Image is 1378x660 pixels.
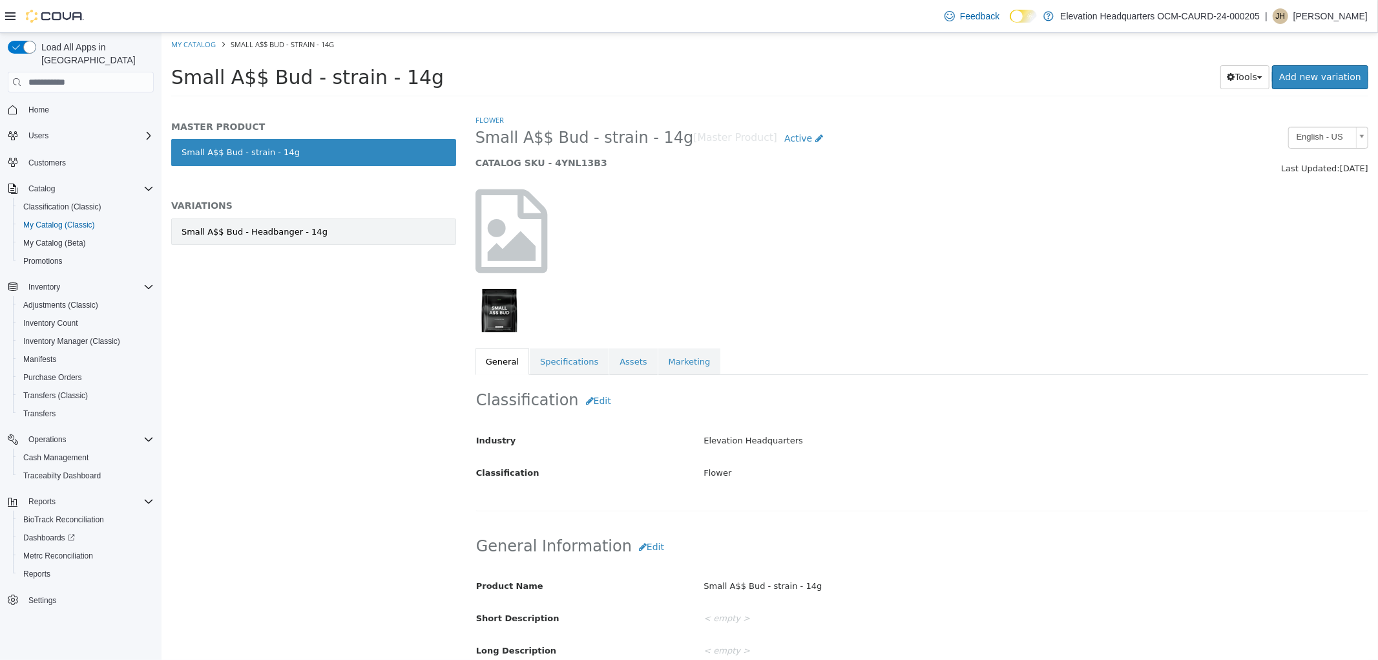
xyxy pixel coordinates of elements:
a: Adjustments (Classic) [18,297,103,313]
button: Catalog [23,181,60,197]
span: JH [1276,8,1286,24]
a: General [314,315,368,343]
span: Home [23,101,154,118]
button: Inventory Manager (Classic) [13,332,159,350]
div: < empty > [532,575,1216,597]
button: Catalog [3,180,159,198]
a: Dashboards [18,530,80,546]
button: Traceabilty Dashboard [13,467,159,485]
span: Users [23,128,154,144]
div: Flower [532,429,1216,452]
span: Promotions [23,256,63,266]
button: Inventory [3,278,159,296]
button: My Catalog (Beta) [13,234,159,252]
span: English - US [1127,94,1189,114]
button: Transfers (Classic) [13,387,159,405]
span: Dashboards [23,533,75,543]
button: Inventory Count [13,314,159,332]
span: Settings [28,595,56,606]
span: Industry [315,403,355,412]
span: Adjustments (Classic) [23,300,98,310]
button: Reports [23,494,61,509]
span: BioTrack Reconciliation [23,515,104,525]
span: Purchase Orders [23,372,82,383]
span: Reports [18,566,154,582]
button: Users [3,127,159,145]
a: English - US [1127,94,1207,116]
button: Manifests [13,350,159,368]
button: Inventory [23,279,65,295]
h2: Classification [315,356,1206,380]
h5: MASTER PRODUCT [10,88,295,100]
span: Manifests [18,352,154,367]
span: Transfers (Classic) [18,388,154,403]
button: Transfers [13,405,159,423]
a: Transfers (Classic) [18,388,93,403]
button: Users [23,128,54,144]
a: My Catalog [10,6,54,16]
span: Small A$$ Bud - strain - 14g [314,95,532,115]
button: Customers [3,153,159,171]
span: Settings [23,592,154,608]
span: Promotions [18,253,154,269]
span: Operations [28,434,67,445]
span: Traceabilty Dashboard [23,471,101,481]
p: | [1265,8,1268,24]
span: Long Description [315,613,395,623]
span: [DATE] [1178,131,1207,140]
span: Metrc Reconciliation [18,548,154,564]
span: Feedback [960,10,999,23]
button: Home [3,100,159,119]
p: Elevation Headquarters OCM-CAURD-24-000205 [1060,8,1260,24]
span: Manifests [23,354,56,365]
span: Cash Management [23,452,89,463]
span: Purchase Orders [18,370,154,385]
a: Manifests [18,352,61,367]
span: Reports [23,569,50,579]
a: Add new variation [1111,32,1207,56]
div: Jadden Hamilton [1273,8,1288,24]
button: Metrc Reconciliation [13,547,159,565]
a: Flower [314,82,342,92]
span: Last Updated: [1120,131,1178,140]
a: Promotions [18,253,68,269]
a: Assets [448,315,496,343]
button: My Catalog (Classic) [13,216,159,234]
span: Transfers [18,406,154,421]
span: My Catalog (Classic) [18,217,154,233]
a: Small A$$ Bud - strain - 14g [10,106,295,133]
button: Settings [3,591,159,610]
span: Classification (Classic) [23,202,101,212]
a: My Catalog (Classic) [18,217,100,233]
div: Small A$$ Bud - Headbanger - 14g [20,193,166,206]
span: Inventory Manager (Classic) [18,334,154,349]
span: My Catalog (Beta) [18,235,154,251]
p: [PERSON_NAME] [1293,8,1368,24]
span: Inventory Manager (Classic) [23,336,120,346]
span: Users [28,131,48,141]
h5: CATALOG SKU - 4YNL13B3 [314,124,979,136]
span: Customers [28,158,66,168]
nav: Complex example [8,95,154,643]
span: Catalog [23,181,154,197]
button: Operations [3,431,159,449]
a: Settings [23,593,61,608]
button: Reports [3,493,159,511]
span: Customers [23,154,154,170]
button: Classification (Classic) [13,198,159,216]
span: Dashboards [18,530,154,546]
a: Inventory Count [18,315,83,331]
input: Dark Mode [1010,10,1037,23]
button: Operations [23,432,72,447]
span: Inventory [23,279,154,295]
span: Classification (Classic) [18,199,154,215]
span: Catalog [28,184,55,194]
button: Tools [1059,32,1109,56]
div: < empty > [532,607,1216,630]
span: Operations [23,432,154,447]
span: Metrc Reconciliation [23,551,93,561]
a: My Catalog (Beta) [18,235,91,251]
button: Cash Management [13,449,159,467]
span: BioTrack Reconciliation [18,512,154,527]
